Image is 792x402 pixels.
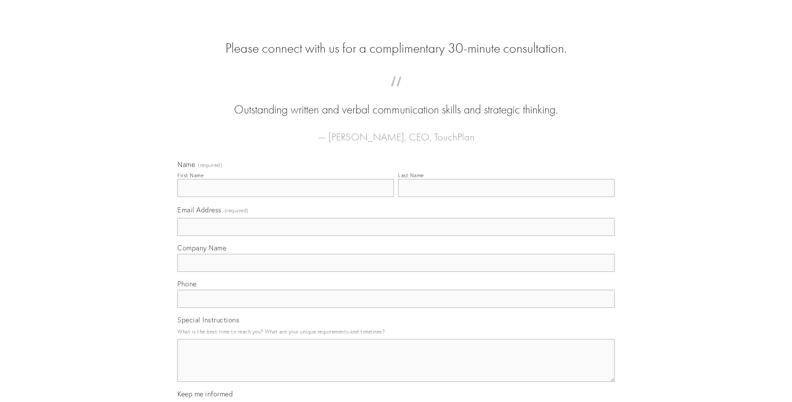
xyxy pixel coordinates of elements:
span: (required) [198,163,222,168]
span: Special Instructions [177,316,239,324]
span: Email Address [177,205,222,214]
blockquote: Outstanding written and verbal communication skills and strategic thinking. [191,85,601,118]
h2: Please connect with us for a complimentary 30-minute consultation. [177,40,615,57]
span: Phone [177,280,197,288]
span: Name [177,160,195,169]
div: First Name [177,172,204,179]
span: “ [191,85,601,101]
span: (required) [225,205,249,216]
div: Last Name [398,172,424,179]
span: Company Name [177,244,226,252]
span: Keep me informed [177,390,233,398]
figcaption: — [PERSON_NAME], CEO, TouchPlan [191,118,601,146]
p: What is the best time to reach you? What are your unique requirements and timelines? [177,326,615,337]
